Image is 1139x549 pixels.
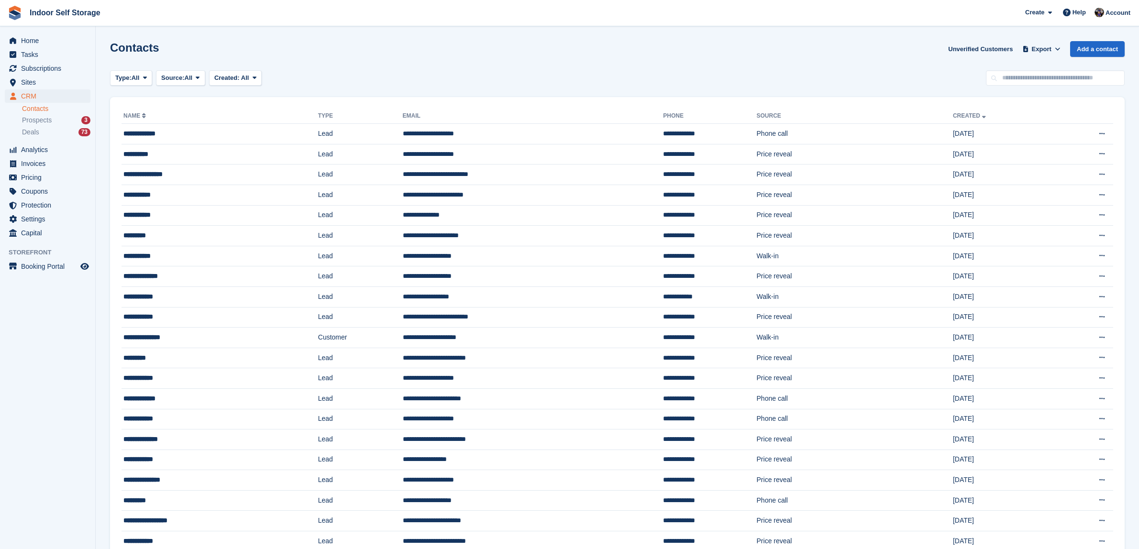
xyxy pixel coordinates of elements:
[318,388,403,409] td: Lead
[757,450,953,470] td: Price reveal
[953,246,1055,266] td: [DATE]
[78,128,90,136] div: 73
[5,89,90,103] a: menu
[318,109,403,124] th: Type
[132,73,140,83] span: All
[953,286,1055,307] td: [DATE]
[757,409,953,429] td: Phone call
[953,450,1055,470] td: [DATE]
[21,157,78,170] span: Invoices
[757,144,953,165] td: Price reveal
[8,6,22,20] img: stora-icon-8386f47178a22dfd0bd8f6a31ec36ba5ce8667c1dd55bd0f319d3a0aa187defe.svg
[953,144,1055,165] td: [DATE]
[214,74,240,81] span: Created:
[318,348,403,368] td: Lead
[5,226,90,240] a: menu
[5,62,90,75] a: menu
[757,470,953,491] td: Price reveal
[21,143,78,156] span: Analytics
[318,144,403,165] td: Lead
[5,76,90,89] a: menu
[318,185,403,205] td: Lead
[953,490,1055,511] td: [DATE]
[757,307,953,328] td: Price reveal
[953,470,1055,491] td: [DATE]
[953,165,1055,185] td: [DATE]
[1025,8,1044,17] span: Create
[9,248,95,257] span: Storefront
[81,116,90,124] div: 3
[953,266,1055,287] td: [DATE]
[161,73,184,83] span: Source:
[403,109,663,124] th: Email
[22,104,90,113] a: Contacts
[156,70,205,86] button: Source: All
[1070,41,1125,57] a: Add a contact
[1032,44,1051,54] span: Export
[22,127,90,137] a: Deals 73
[110,41,159,54] h1: Contacts
[5,157,90,170] a: menu
[1106,8,1130,18] span: Account
[318,450,403,470] td: Lead
[22,115,90,125] a: Prospects 3
[757,246,953,266] td: Walk-in
[318,205,403,226] td: Lead
[21,62,78,75] span: Subscriptions
[757,348,953,368] td: Price reveal
[241,74,249,81] span: All
[757,388,953,409] td: Phone call
[5,260,90,273] a: menu
[115,73,132,83] span: Type:
[953,429,1055,450] td: [DATE]
[318,307,403,328] td: Lead
[318,470,403,491] td: Lead
[318,286,403,307] td: Lead
[663,109,756,124] th: Phone
[953,205,1055,226] td: [DATE]
[953,226,1055,246] td: [DATE]
[21,226,78,240] span: Capital
[21,76,78,89] span: Sites
[757,286,953,307] td: Walk-in
[21,48,78,61] span: Tasks
[21,260,78,273] span: Booking Portal
[757,368,953,389] td: Price reveal
[757,185,953,205] td: Price reveal
[953,328,1055,348] td: [DATE]
[318,429,403,450] td: Lead
[21,198,78,212] span: Protection
[318,490,403,511] td: Lead
[110,70,152,86] button: Type: All
[26,5,104,21] a: Indoor Self Storage
[1020,41,1062,57] button: Export
[953,368,1055,389] td: [DATE]
[944,41,1017,57] a: Unverified Customers
[757,511,953,531] td: Price reveal
[209,70,262,86] button: Created: All
[22,128,39,137] span: Deals
[757,205,953,226] td: Price reveal
[318,246,403,266] td: Lead
[5,198,90,212] a: menu
[953,409,1055,429] td: [DATE]
[5,185,90,198] a: menu
[79,261,90,272] a: Preview store
[953,388,1055,409] td: [DATE]
[5,143,90,156] a: menu
[21,34,78,47] span: Home
[757,109,953,124] th: Source
[22,116,52,125] span: Prospects
[953,348,1055,368] td: [DATE]
[21,212,78,226] span: Settings
[185,73,193,83] span: All
[5,212,90,226] a: menu
[953,112,988,119] a: Created
[757,328,953,348] td: Walk-in
[757,124,953,144] td: Phone call
[5,171,90,184] a: menu
[953,511,1055,531] td: [DATE]
[757,429,953,450] td: Price reveal
[757,266,953,287] td: Price reveal
[757,226,953,246] td: Price reveal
